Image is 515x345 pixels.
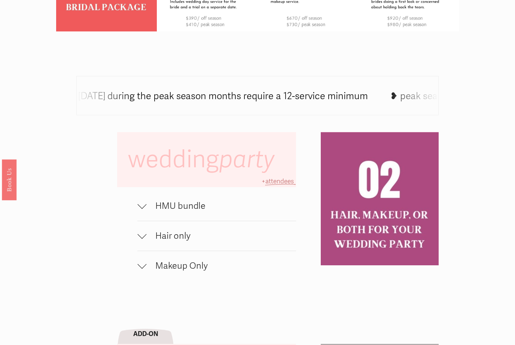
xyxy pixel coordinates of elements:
[133,330,158,338] strong: ADD-ON
[146,201,296,211] span: HMU bundle
[137,251,296,281] button: Makeup Only
[262,177,265,185] span: +
[2,159,16,200] a: Book Us
[128,145,280,174] span: wedding
[146,230,296,241] span: Hair only
[68,90,368,101] tspan: ❥ [DATE] during the peak season months require a 12-service minimum
[137,191,296,221] button: HMU bundle
[146,260,296,271] span: Makeup Only
[137,221,296,251] button: Hair only
[219,145,274,174] em: party
[265,177,294,185] span: attendees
